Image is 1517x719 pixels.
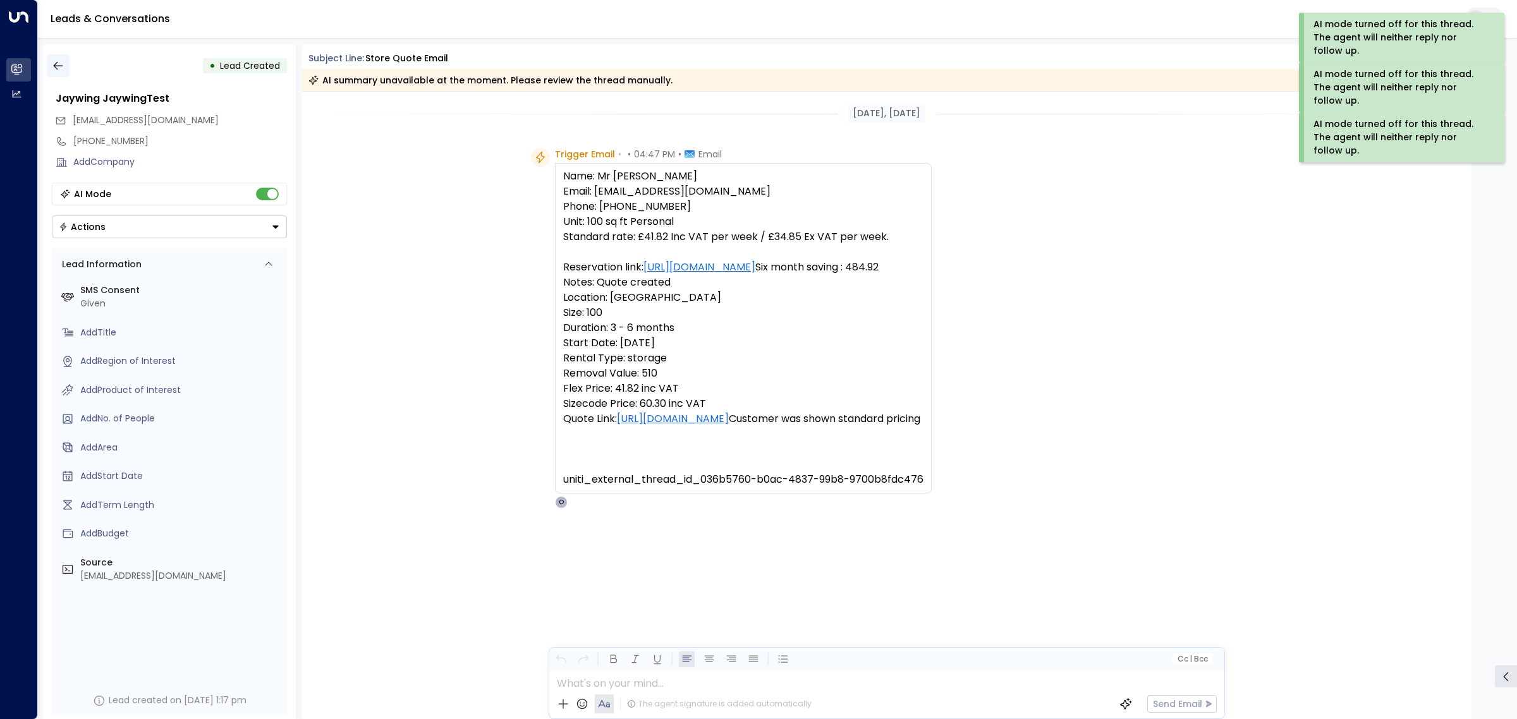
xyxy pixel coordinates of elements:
[698,148,722,160] span: Email
[1313,18,1487,57] div: AI mode turned off for this thread. The agent will neither reply nor follow up.
[628,148,631,160] span: •
[308,52,364,64] span: Subject Line:
[1177,655,1207,663] span: Cc Bcc
[80,556,282,569] label: Source
[52,215,287,238] button: Actions
[58,258,142,271] div: Lead Information
[74,188,111,200] div: AI Mode
[617,411,729,426] a: [URL][DOMAIN_NAME]
[555,148,615,160] span: Trigger Email
[1313,118,1487,157] div: AI mode turned off for this thread. The agent will neither reply nor follow up.
[51,11,170,26] a: Leads & Conversations
[618,148,621,160] span: •
[80,527,282,540] div: AddBudget
[73,135,287,148] div: [PHONE_NUMBER]
[56,91,287,106] div: Jaywing JaywingTest
[365,52,448,65] div: Store Quote Email
[643,260,755,275] a: [URL][DOMAIN_NAME]
[73,155,287,169] div: AddCompany
[80,441,282,454] div: AddArea
[80,326,282,339] div: AddTitle
[73,114,219,127] span: jw@test.com
[80,498,282,512] div: AddTerm Length
[555,496,568,509] div: O
[80,469,282,483] div: AddStart Date
[634,148,675,160] span: 04:47 PM
[1172,653,1212,665] button: Cc|Bcc
[575,651,591,667] button: Redo
[80,284,282,297] label: SMS Consent
[1190,655,1192,663] span: |
[109,694,247,707] div: Lead created on [DATE] 1:17 pm
[52,215,287,238] div: Button group with a nested menu
[848,104,925,123] div: [DATE], [DATE]
[209,54,216,77] div: •
[59,221,106,233] div: Actions
[308,74,673,87] div: AI summary unavailable at the moment. Please review the thread manually.
[80,354,282,368] div: AddRegion of Interest
[80,569,282,583] div: [EMAIL_ADDRESS][DOMAIN_NAME]
[627,698,812,710] div: The agent signature is added automatically
[80,297,282,310] div: Given
[1313,68,1487,107] div: AI mode turned off for this thread. The agent will neither reply nor follow up.
[553,651,569,667] button: Undo
[73,114,219,126] span: [EMAIL_ADDRESS][DOMAIN_NAME]
[563,169,923,487] pre: Name: Mr [PERSON_NAME] Email: [EMAIL_ADDRESS][DOMAIN_NAME] Phone: [PHONE_NUMBER] Unit: 100 sq ft ...
[220,59,280,72] span: Lead Created
[678,148,681,160] span: •
[80,412,282,425] div: AddNo. of People
[80,384,282,397] div: AddProduct of Interest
